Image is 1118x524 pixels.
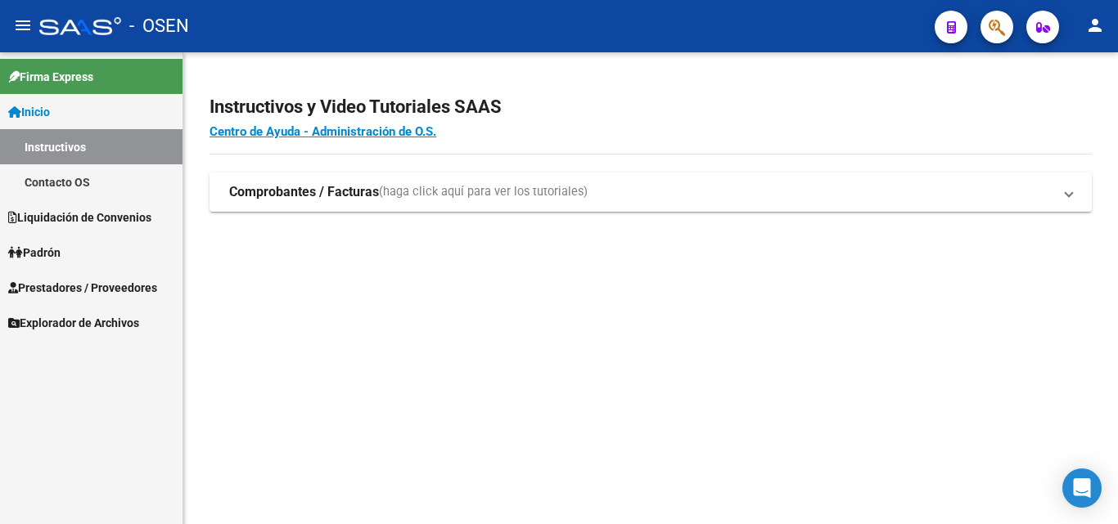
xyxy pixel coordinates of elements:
[8,103,50,121] span: Inicio
[229,183,379,201] strong: Comprobantes / Facturas
[13,16,33,35] mat-icon: menu
[1062,468,1102,508] div: Open Intercom Messenger
[8,279,157,297] span: Prestadores / Proveedores
[8,314,139,332] span: Explorador de Archivos
[8,244,61,262] span: Padrón
[379,183,588,201] span: (haga click aquí para ver los tutoriales)
[129,8,189,44] span: - OSEN
[210,124,436,139] a: Centro de Ayuda - Administración de O.S.
[8,68,93,86] span: Firma Express
[210,92,1092,123] h2: Instructivos y Video Tutoriales SAAS
[1085,16,1105,35] mat-icon: person
[210,172,1092,212] mat-expansion-panel-header: Comprobantes / Facturas(haga click aquí para ver los tutoriales)
[8,208,151,226] span: Liquidación de Convenios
